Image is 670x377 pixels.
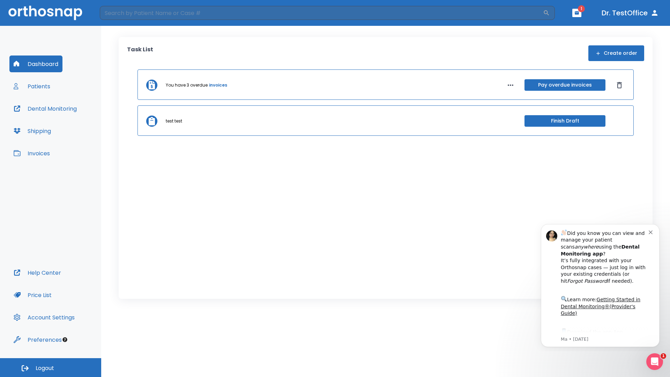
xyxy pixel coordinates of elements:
[646,353,663,370] iframe: Intercom live chat
[62,337,68,343] div: Tooltip anchor
[524,115,605,127] button: Finish Draft
[9,123,55,139] button: Shipping
[599,7,662,19] button: Dr. TestOffice
[9,264,65,281] button: Help Center
[166,118,182,124] p: test test
[30,111,92,124] a: App Store
[8,6,82,20] img: Orthosnap
[9,78,54,95] button: Patients
[9,331,66,348] button: Preferences
[530,218,670,351] iframe: Intercom notifications message
[578,5,585,12] span: 1
[9,56,62,72] button: Dashboard
[524,79,605,91] button: Pay overdue invoices
[30,110,118,145] div: Download the app: | ​ Let us know if you need help getting started!
[9,100,81,117] button: Dental Monitoring
[118,11,124,16] button: Dismiss notification
[9,309,79,326] button: Account Settings
[614,80,625,91] button: Dismiss
[30,118,118,125] p: Message from Ma, sent 7w ago
[100,6,543,20] input: Search by Patient Name or Case #
[209,82,227,88] a: invoices
[661,353,666,359] span: 1
[166,82,208,88] p: You have 3 overdue
[9,287,56,303] button: Price List
[127,45,153,61] p: Task List
[588,45,644,61] button: Create order
[9,145,54,162] button: Invoices
[36,364,54,372] span: Logout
